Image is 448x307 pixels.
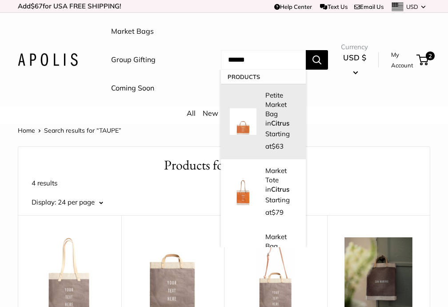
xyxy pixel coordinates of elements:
h1: Products for “TAUPE” [32,156,416,175]
a: Text Us [320,3,347,10]
span: Starting at [265,130,290,150]
span: $67 [31,2,43,10]
p: 4 results [32,177,416,189]
a: My Account [391,49,413,71]
span: Starting at [265,196,290,216]
input: Search... [221,50,306,70]
a: Home [18,126,35,134]
button: 24 per page [58,196,103,209]
span: USD $ [343,53,366,62]
p: Market Tote in [265,166,297,194]
a: Group Gifting [111,53,156,67]
a: Help Center [274,3,312,10]
span: 24 per page [58,198,95,206]
a: Coming Soon [111,82,154,95]
img: description_Make it yours with custom, printed text. [230,245,256,272]
strong: Citrus [271,185,289,193]
strong: Citrus [271,119,289,127]
img: description_Make it yours with custom printed text. [230,108,256,135]
p: Market Bag in [265,232,297,260]
img: Apolis [18,53,78,66]
nav: Breadcrumb [18,125,121,136]
span: 2 [426,51,435,60]
a: All [187,109,196,118]
span: $79 [272,208,284,216]
a: Market Bags [111,25,154,38]
button: USD $ [341,51,368,79]
p: Products [221,70,306,84]
button: Search [306,50,328,70]
span: USD [406,3,418,10]
span: Currency [341,41,368,53]
img: description_Make it yours with custom, printed text. [230,179,256,206]
label: Display: [32,196,56,209]
a: description_Make it yours with custom, printed text. Market Tote inCitrus Starting at$79 [221,159,306,225]
a: New [203,109,218,118]
a: description_Make it yours with custom printed text. Petite Market Bag inCitrus Starting at$63 [221,84,306,159]
span: $63 [272,142,284,150]
a: Email Us [354,3,384,10]
span: Search results for “TAUPE” [44,126,121,134]
a: 2 [417,55,428,65]
p: Petite Market Bag in [265,91,297,128]
a: description_Make it yours with custom, printed text. Market Bag in [221,225,306,291]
